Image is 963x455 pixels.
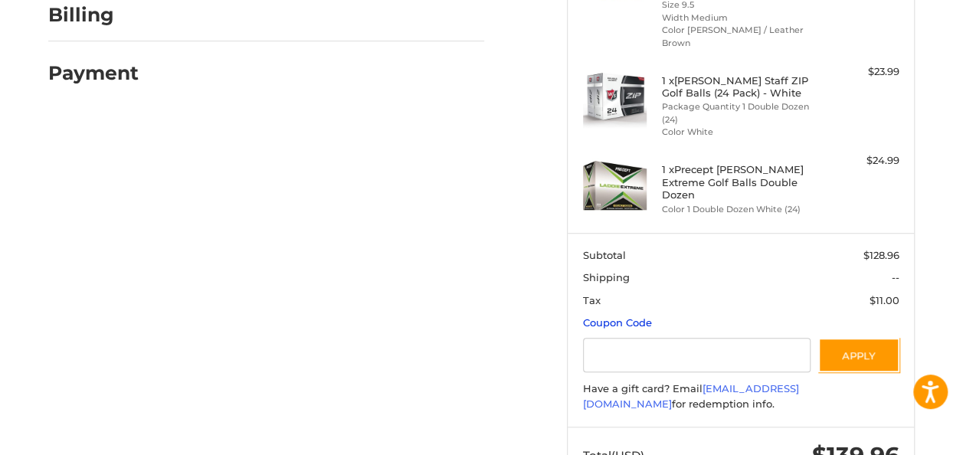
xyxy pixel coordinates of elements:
a: [EMAIL_ADDRESS][DOMAIN_NAME] [583,382,799,410]
span: $128.96 [863,249,899,261]
div: $24.99 [820,153,899,169]
input: Gift Certificate or Coupon Code [583,338,811,372]
span: $11.00 [870,294,899,306]
li: Package Quantity 1 Double Dozen (24) [662,100,817,126]
span: Tax [583,294,601,306]
li: Color White [662,126,817,139]
li: Width Medium [662,11,817,25]
div: Have a gift card? Email for redemption info. [583,381,899,411]
li: Color 1 Double Dozen White (24) [662,203,817,216]
h2: Payment [48,61,139,85]
li: Color [PERSON_NAME] / Leather Brown [662,24,817,49]
h4: 1 x Precept [PERSON_NAME] Extreme Golf Balls Double Dozen [662,163,817,201]
span: Subtotal [583,249,626,261]
button: Apply [818,338,899,372]
a: Coupon Code [583,316,652,329]
div: $23.99 [820,64,899,80]
h4: 1 x [PERSON_NAME] Staff ZIP Golf Balls (24 Pack) - White [662,74,817,100]
h2: Billing [48,3,138,27]
span: -- [892,271,899,283]
span: Shipping [583,271,630,283]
